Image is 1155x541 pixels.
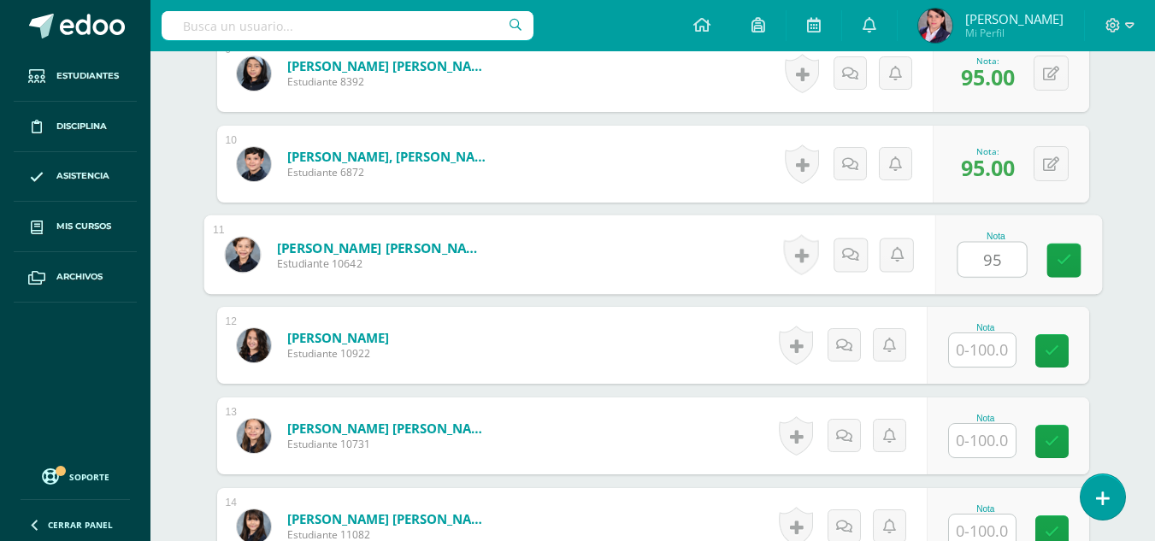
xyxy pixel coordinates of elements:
[287,346,389,361] span: Estudiante 10922
[287,329,389,346] a: [PERSON_NAME]
[14,102,137,152] a: Disciplina
[56,69,119,83] span: Estudiantes
[276,238,487,256] a: [PERSON_NAME] [PERSON_NAME]
[287,510,492,527] a: [PERSON_NAME] [PERSON_NAME]
[56,220,111,233] span: Mis cursos
[237,147,271,181] img: 8d58116b977326e316ef38edc6398093.png
[948,323,1023,332] div: Nota
[14,51,137,102] a: Estudiantes
[961,153,1015,182] span: 95.00
[56,270,103,284] span: Archivos
[287,148,492,165] a: [PERSON_NAME], [PERSON_NAME]
[69,471,109,483] span: Soporte
[287,57,492,74] a: [PERSON_NAME] [PERSON_NAME]
[56,120,107,133] span: Disciplina
[14,202,137,252] a: Mis cursos
[287,437,492,451] span: Estudiante 10731
[948,414,1023,423] div: Nota
[56,169,109,183] span: Asistencia
[287,420,492,437] a: [PERSON_NAME] [PERSON_NAME]
[961,62,1015,91] span: 95.00
[276,256,487,272] span: Estudiante 10642
[957,232,1034,241] div: Nota
[14,252,137,303] a: Archivos
[958,243,1026,277] input: 0-100.0
[237,419,271,453] img: 245d8335962edee686952a010a6c71b8.png
[287,165,492,179] span: Estudiante 6872
[961,55,1015,67] div: Nota:
[287,74,492,89] span: Estudiante 8392
[949,333,1016,367] input: 0-100.0
[237,56,271,91] img: 408838a36c45de20cc3e4ad91bb1f5bc.png
[225,237,260,272] img: dcf38804d7b0b91646130c7e14fa8612.png
[14,152,137,203] a: Asistencia
[237,328,271,362] img: e0f281c0bb1cdcd4b68f2c31b2541443.png
[918,9,952,43] img: 23d42507aef40743ce11d9d3b276c8c7.png
[21,464,130,487] a: Soporte
[961,145,1015,157] div: Nota:
[948,504,1023,514] div: Nota
[162,11,533,40] input: Busca un usuario...
[965,26,1064,40] span: Mi Perfil
[965,10,1064,27] span: [PERSON_NAME]
[949,424,1016,457] input: 0-100.0
[48,519,113,531] span: Cerrar panel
